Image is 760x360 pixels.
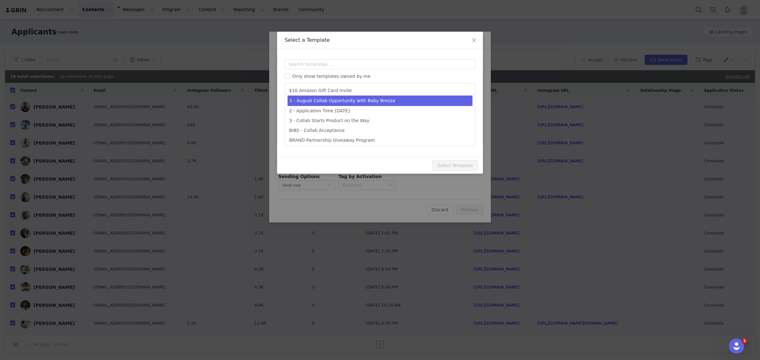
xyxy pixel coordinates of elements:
[472,38,477,43] i: icon: close
[288,126,472,135] li: BIBS - Collab Acceptance
[288,116,472,126] li: 3 - Collab Starts Product on the Way
[285,37,475,44] div: Select a Template
[288,135,472,145] li: BRAND Partnership Giveaway Program
[288,96,472,106] li: 1 - August Collab Opportunity with Baby Brezza
[5,5,200,12] body: Rich Text Area. Press ALT-0 for help.
[465,32,483,49] button: Close
[288,86,472,96] li: $10 Amazon Gift Card Invite
[742,338,747,344] span: 1
[288,145,472,155] li: BRAND Partnership Giveaway Program - Accepted
[729,338,744,354] iframe: Intercom live chat
[288,106,472,116] li: 2 - Application Time [DATE]
[432,160,478,171] button: Select Template
[285,59,475,69] input: Search templates ...
[290,74,373,79] span: Only show templates owned by me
